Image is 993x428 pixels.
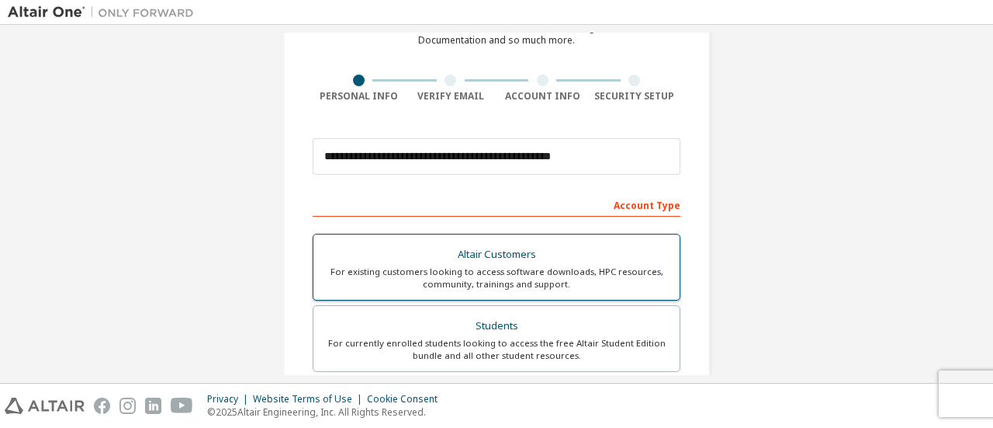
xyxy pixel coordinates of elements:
img: Altair One [8,5,202,20]
div: Privacy [207,393,253,405]
img: youtube.svg [171,398,193,414]
img: altair_logo.svg [5,398,85,414]
div: Website Terms of Use [253,393,367,405]
div: For existing customers looking to access software downloads, HPC resources, community, trainings ... [323,266,670,291]
img: linkedin.svg [145,398,161,414]
div: Verify Email [405,90,497,103]
div: Cookie Consent [367,393,447,405]
div: Account Type [313,192,680,217]
div: For currently enrolled students looking to access the free Altair Student Edition bundle and all ... [323,337,670,362]
div: Students [323,315,670,337]
p: © 2025 Altair Engineering, Inc. All Rights Reserved. [207,405,447,419]
div: Account Info [496,90,589,103]
img: instagram.svg [119,398,136,414]
img: facebook.svg [94,398,110,414]
div: For Free Trials, Licenses, Downloads, Learning & Documentation and so much more. [389,22,604,47]
div: Altair Customers [323,244,670,266]
div: Security Setup [589,90,681,103]
div: Personal Info [313,90,405,103]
